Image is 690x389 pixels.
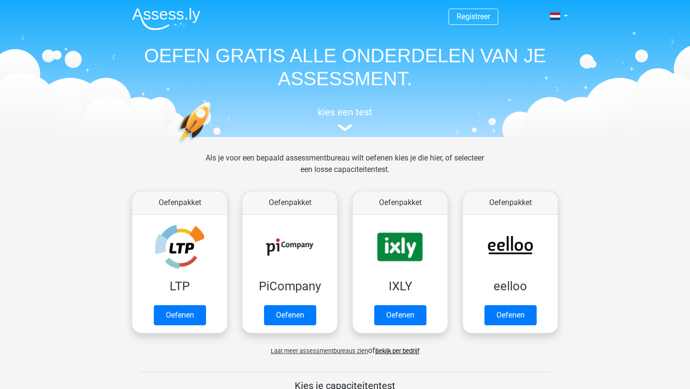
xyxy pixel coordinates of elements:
img: Assessly [132,8,200,30]
a: Oefenen [154,305,206,325]
img: assessment [338,124,352,131]
a: Bekijk per bedrijf [375,347,419,355]
div: of [125,337,565,356]
h1: OEFEN GRATIS ALLE ONDERDELEN VAN JE ASSESSMENT. [125,44,565,90]
div: Als je voor een bepaald assessmentbureau wilt oefenen kies je die hier, of selecteer een losse ca... [198,152,492,187]
a: kies een test [125,106,565,132]
span: Laat meer assessmentbureaus zien [271,347,368,355]
img: oefenen [177,102,248,188]
a: Oefenen [264,305,316,325]
a: Oefenen [374,305,426,325]
a: Oefenen [484,305,537,325]
h5: kies een test [125,106,565,118]
a: Registreer [457,12,490,21]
